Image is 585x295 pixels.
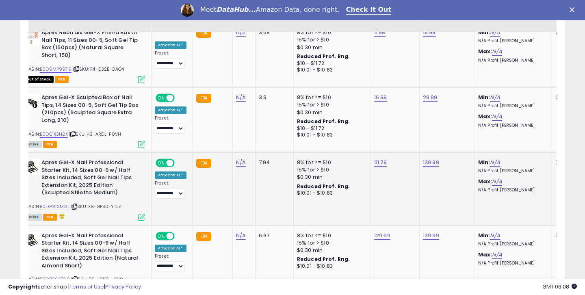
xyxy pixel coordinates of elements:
a: 11.98 [374,28,386,37]
div: Meet Amazon Data, done right. [200,6,340,14]
a: Check It Out [346,6,392,15]
div: 0 [555,232,581,239]
p: N/A Profit [PERSON_NAME] [478,38,546,44]
small: FBA [196,159,211,168]
div: 8% for <= $10 [297,159,364,166]
div: 3.9 [259,94,287,101]
span: FBA [43,214,57,221]
span: ON [156,95,167,102]
b: Reduced Prof. Rng. [297,183,350,190]
b: Apres Gel-X Nail Professional Starter Kit, 14 Sizes 00-9 w/ Half Sizes Included, Soft Gel Nail Ti... [41,232,140,272]
b: Min: [478,158,490,166]
a: N/A [236,28,246,37]
a: B0D9MP9979 [40,66,71,73]
span: ON [156,232,167,239]
div: $10.01 - $10.83 [297,67,364,74]
img: 41K4xPHQBeL._SL40_.jpg [23,29,39,45]
p: N/A Profit [PERSON_NAME] [478,123,546,128]
p: N/A Profit [PERSON_NAME] [478,241,546,247]
small: FBA [196,232,211,241]
div: $10.01 - $10.83 [297,190,364,197]
div: 15% for > $10 [297,239,364,247]
a: N/A [492,113,502,121]
strong: Copyright [8,283,38,291]
div: $10.01 - $10.83 [297,263,364,270]
div: 8% for <= $10 [297,232,364,239]
div: seller snap | | [8,283,141,291]
div: 15% for > $10 [297,36,364,43]
a: 19.99 [423,28,436,37]
a: N/A [490,28,500,37]
a: N/A [490,232,500,240]
b: Min: [478,232,490,239]
div: $10 - $11.72 [297,125,364,132]
span: OFF [173,95,186,102]
b: Max: [478,48,492,55]
span: 2025-09-7 06:08 GMT [542,283,577,291]
div: $0.30 min [297,174,364,181]
a: N/A [490,93,500,102]
small: FBA [196,29,211,38]
a: N/A [236,93,246,102]
div: $0.30 min [297,247,364,254]
b: Min: [478,93,490,101]
p: N/A Profit [PERSON_NAME] [478,58,546,63]
a: 29.99 [423,93,438,102]
div: 3.68 [259,29,287,36]
a: N/A [492,251,502,259]
span: | SKU: F4-Q32E-OAO4 [73,66,124,72]
a: 16.99 [374,93,387,102]
div: 15% for > $10 [297,101,364,108]
small: FBA [196,94,211,103]
div: 77 [555,159,581,166]
img: 31bkw2x0HDL._SL40_.jpg [23,94,39,110]
a: N/A [492,48,502,56]
b: Apres Gel-X Sculpted Box of Nail Tips, 14 Sizes 00-9, Soft Gel Tip Box (210pcs) (Sculpted Square ... [41,94,140,126]
a: B0DC1X3H2X [40,131,68,138]
img: 41zHCSKjAhL._SL40_.jpg [23,232,39,248]
div: Amazon AI * [155,41,186,49]
div: 8% for <= $10 [297,29,364,36]
div: Amazon AI * [155,171,186,179]
div: $10 - $11.72 [297,60,364,67]
img: Profile image for Georgie [181,4,194,17]
b: Apres Gel-X Nail Professional Starter Kit, 14 Sizes 00-9 w/ Half Sizes Included, Soft Gel Nail Ti... [41,159,140,199]
b: Max: [478,113,492,120]
a: B0DPGTSMGL [40,203,69,210]
span: FBA [43,141,57,148]
a: N/A [236,232,246,240]
span: All listings currently available for purchase on Amazon [23,214,42,221]
div: Amazon AI * [155,245,186,252]
b: Min: [478,28,490,36]
p: N/A Profit [PERSON_NAME] [478,260,546,266]
span: ON [156,160,167,167]
span: OFF [173,232,186,239]
div: $0.30 min [297,109,364,116]
div: 0 [555,29,581,36]
b: Max: [478,251,492,258]
span: All listings currently available for purchase on Amazon [23,141,42,148]
a: N/A [236,158,246,167]
div: Preset: [155,180,186,199]
div: Preset: [155,254,186,272]
span: OFF [173,160,186,167]
b: Reduced Prof. Rng. [297,53,350,60]
p: N/A Profit [PERSON_NAME] [478,187,546,193]
a: Privacy Policy [105,283,141,291]
div: $10.01 - $10.83 [297,132,364,139]
span: | SKU: H3-ARDL-P0VH [69,131,121,137]
i: DataHub... [217,6,256,13]
b: Reduced Prof. Rng. [297,118,350,125]
a: N/A [492,178,502,186]
a: 129.99 [374,232,390,240]
div: 6.67 [259,232,287,239]
a: 139.99 [423,158,439,167]
span: FBA [55,76,69,83]
b: Reduced Prof. Rng. [297,256,350,262]
div: 7.94 [259,159,287,166]
div: Amazon AI * [155,106,186,114]
p: N/A Profit [PERSON_NAME] [478,168,546,174]
a: N/A [490,158,500,167]
a: 111.79 [374,158,387,167]
a: Terms of Use [69,283,104,291]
